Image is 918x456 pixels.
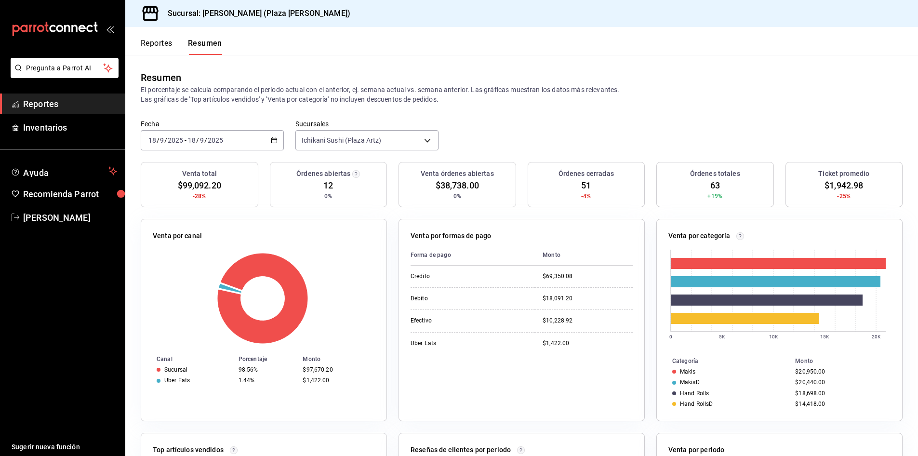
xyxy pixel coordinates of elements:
span: Sugerir nueva función [12,442,117,452]
span: - [185,136,186,144]
h3: Órdenes totales [690,169,740,179]
button: open_drawer_menu [106,25,114,33]
input: -- [187,136,196,144]
th: Monto [299,354,386,364]
button: Pregunta a Parrot AI [11,58,119,78]
text: 10K [769,334,778,339]
th: Canal [141,354,235,364]
span: +19% [707,192,722,201]
div: $69,350.08 [543,272,633,281]
span: -28% [193,192,206,201]
input: ---- [167,136,184,144]
input: ---- [207,136,224,144]
span: -4% [581,192,591,201]
h3: Órdenes abiertas [296,169,350,179]
p: Venta por categoría [668,231,731,241]
label: Sucursales [295,121,439,127]
div: $20,950.00 [795,368,887,375]
div: Resumen [141,70,181,85]
span: / [157,136,160,144]
div: Credito [411,272,507,281]
span: -25% [837,192,851,201]
div: $20,440.00 [795,379,887,386]
span: 12 [323,179,333,192]
div: Makis [680,368,696,375]
input: -- [200,136,204,144]
label: Fecha [141,121,284,127]
h3: Venta órdenes abiertas [421,169,494,179]
span: Pregunta a Parrot AI [26,63,104,73]
span: 0% [324,192,332,201]
div: Efectivo [411,317,507,325]
text: 0 [669,334,672,339]
div: Debito [411,295,507,303]
span: $1,942.98 [825,179,863,192]
th: Categoría [657,356,791,366]
span: Ayuda [23,165,105,177]
div: $18,091.20 [543,295,633,303]
h3: Órdenes cerradas [559,169,614,179]
text: 5K [719,334,725,339]
div: Uber Eats [411,339,507,348]
p: Venta por formas de pago [411,231,491,241]
div: Hand Rolls [680,390,709,397]
span: Ichikani Sushi (Plaza Artz) [302,135,382,145]
text: 15K [820,334,829,339]
span: 63 [710,179,720,192]
h3: Sucursal: [PERSON_NAME] (Plaza [PERSON_NAME]) [160,8,350,19]
span: / [204,136,207,144]
span: Recomienda Parrot [23,188,117,201]
text: 20K [872,334,881,339]
input: -- [148,136,157,144]
span: / [164,136,167,144]
a: Pregunta a Parrot AI [7,70,119,80]
span: $38,738.00 [436,179,479,192]
button: Reportes [141,39,173,55]
span: [PERSON_NAME] [23,211,117,224]
th: Monto [791,356,902,366]
button: Resumen [188,39,222,55]
div: $1,422.00 [303,377,371,384]
div: Hand RollsD [680,401,713,407]
div: $18,698.00 [795,390,887,397]
th: Monto [535,245,633,266]
h3: Ticket promedio [818,169,869,179]
p: El porcentaje se calcula comparando el período actual con el anterior, ej. semana actual vs. sema... [141,85,903,104]
span: 51 [581,179,591,192]
span: Inventarios [23,121,117,134]
p: Venta por canal [153,231,202,241]
span: Reportes [23,97,117,110]
th: Porcentaje [235,354,299,364]
h3: Venta total [182,169,217,179]
div: Sucursal [164,366,187,373]
span: / [196,136,199,144]
th: Forma de pago [411,245,535,266]
div: $14,418.00 [795,401,887,407]
div: 1.44% [239,377,295,384]
p: Top artículos vendidos [153,445,224,455]
span: $99,092.20 [178,179,221,192]
input: -- [160,136,164,144]
p: Venta por periodo [668,445,724,455]
p: Reseñas de clientes por periodo [411,445,511,455]
div: $97,670.20 [303,366,371,373]
div: $10,228.92 [543,317,633,325]
div: $1,422.00 [543,339,633,348]
span: 0% [453,192,461,201]
div: Uber Eats [164,377,190,384]
div: navigation tabs [141,39,222,55]
div: MakisD [680,379,700,386]
div: 98.56% [239,366,295,373]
